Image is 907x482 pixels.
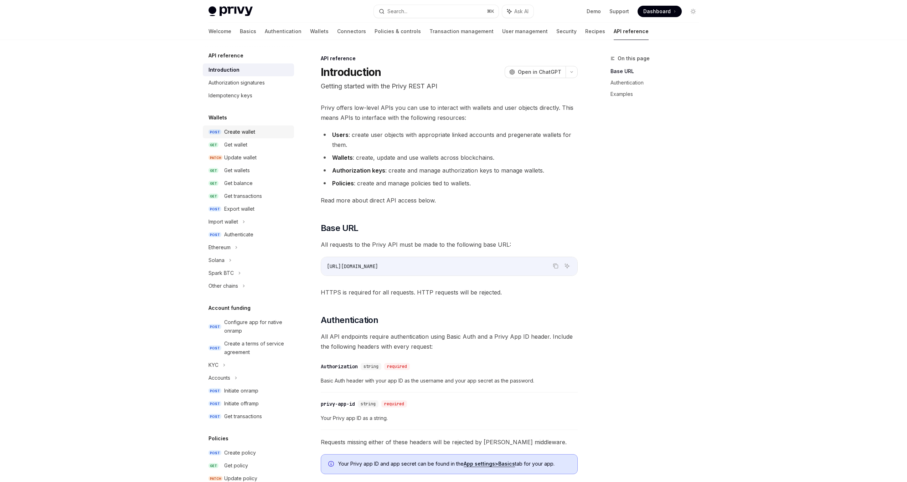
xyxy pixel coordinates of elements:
[337,23,366,40] a: Connectors
[321,130,578,150] li: : create user objects with appropriate linked accounts and pregenerate wallets for them.
[551,261,560,271] button: Copy the contents from the code block
[208,282,238,290] div: Other chains
[224,179,253,188] div: Get balance
[203,177,294,190] a: GETGet balance
[208,23,231,40] a: Welcome
[224,205,254,213] div: Export wallet
[332,180,354,187] strong: Policies
[224,166,250,175] div: Get wallets
[203,190,294,202] a: GETGet transactions
[203,410,294,423] a: POSTGet transactions
[321,414,578,422] span: Your Privy app ID as a string.
[224,461,248,470] div: Get policy
[224,339,290,357] div: Create a terms of service agreement
[208,66,239,74] div: Introduction
[208,243,231,252] div: Ethereum
[487,9,494,14] span: ⌘ K
[224,318,290,335] div: Configure app for native onramp
[208,304,251,312] h5: Account funding
[387,7,407,16] div: Search...
[332,131,349,138] strong: Users
[514,8,529,15] span: Ask AI
[203,459,294,472] a: GETGet policy
[321,55,578,62] div: API reference
[224,192,262,200] div: Get transactions
[321,314,378,326] span: Authentication
[208,388,221,394] span: POST
[224,386,258,395] div: Initiate onramp
[643,8,671,15] span: Dashboard
[321,437,578,447] span: Requests missing either of these headers will be rejected by [PERSON_NAME] middleware.
[208,361,218,369] div: KYC
[321,178,578,188] li: : create and manage policies tied to wallets.
[429,23,494,40] a: Transaction management
[224,230,253,239] div: Authenticate
[203,228,294,241] a: POSTAuthenticate
[224,153,257,162] div: Update wallet
[321,222,359,234] span: Base URL
[638,6,682,17] a: Dashboard
[464,461,515,467] a: App settings>Basics
[332,167,385,174] strong: Authorization keys
[610,66,705,77] a: Base URL
[585,23,605,40] a: Recipes
[208,6,253,16] img: light logo
[610,77,705,88] a: Authentication
[381,400,407,407] div: required
[364,364,378,369] span: string
[208,129,221,135] span: POST
[618,54,650,63] span: On this page
[361,401,376,407] span: string
[321,400,355,407] div: privy-app-id
[224,128,255,136] div: Create wallet
[208,142,218,148] span: GET
[208,414,221,419] span: POST
[203,151,294,164] a: PATCHUpdate wallet
[332,154,353,161] strong: Wallets
[327,263,378,270] span: [URL][DOMAIN_NAME]
[208,476,223,481] span: PATCH
[208,78,265,87] div: Authorization signatures
[321,332,578,352] span: All API endpoints require authentication using Basic Auth and a Privy App ID header. Include the ...
[518,68,561,76] span: Open in ChatGPT
[208,463,218,468] span: GET
[208,256,225,265] div: Solana
[208,324,221,329] span: POST
[203,164,294,177] a: GETGet wallets
[203,446,294,459] a: POSTCreate policy
[505,66,566,78] button: Open in ChatGPT
[321,66,381,78] h1: Introduction
[208,217,238,226] div: Import wallet
[321,103,578,123] span: Privy offers low-level APIs you can use to interact with wallets and user objects directly. This ...
[374,5,499,18] button: Search...⌘K
[208,232,221,237] span: POST
[464,461,495,467] strong: App settings
[203,397,294,410] a: POSTInitiate offramp
[208,345,221,351] span: POST
[208,113,227,122] h5: Wallets
[203,125,294,138] a: POSTCreate wallet
[687,6,699,17] button: Toggle dark mode
[203,384,294,397] a: POSTInitiate onramp
[321,165,578,175] li: : create and manage authorization keys to manage wallets.
[208,401,221,406] span: POST
[224,399,259,408] div: Initiate offramp
[610,88,705,100] a: Examples
[502,5,534,18] button: Ask AI
[208,181,218,186] span: GET
[321,81,578,91] p: Getting started with the Privy REST API
[208,168,218,173] span: GET
[203,138,294,151] a: GETGet wallet
[203,89,294,102] a: Idempotency keys
[310,23,329,40] a: Wallets
[498,461,515,467] strong: Basics
[321,153,578,163] li: : create, update and use wallets across blockchains.
[203,63,294,76] a: Introduction
[208,155,223,160] span: PATCH
[321,287,578,297] span: HTTPS is required for all requests. HTTP requests will be rejected.
[224,140,247,149] div: Get wallet
[208,450,221,456] span: POST
[321,376,578,385] span: Basic Auth header with your app ID as the username and your app secret as the password.
[375,23,421,40] a: Policies & controls
[609,8,629,15] a: Support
